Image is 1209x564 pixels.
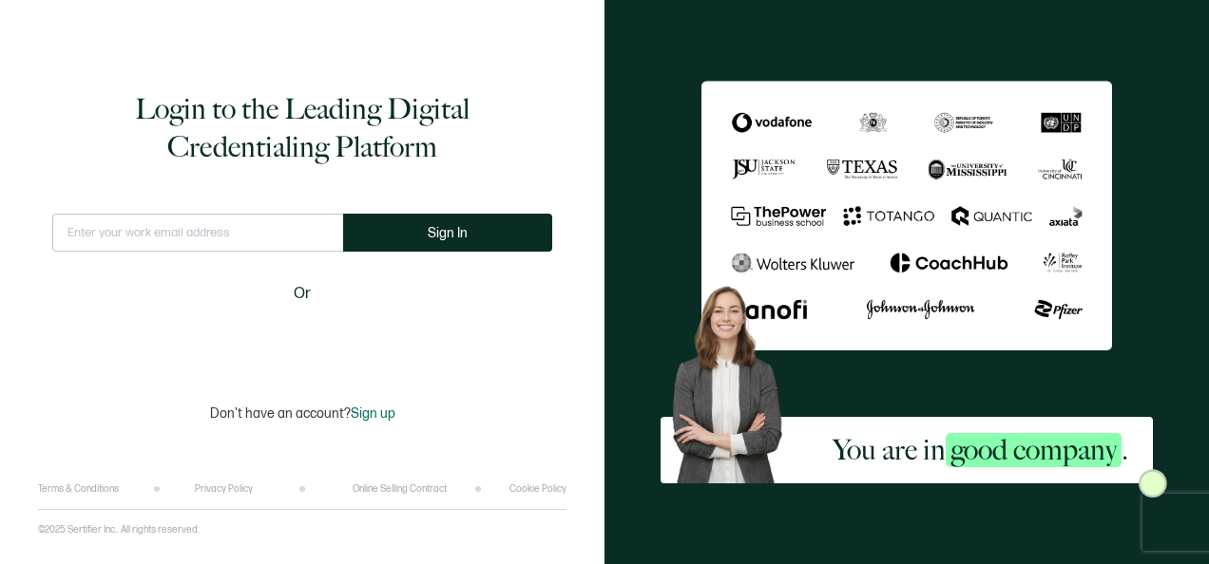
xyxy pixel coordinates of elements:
[833,431,1128,469] h2: You are in .
[52,90,552,166] h1: Login to the Leading Digital Credentialing Platform
[38,483,119,495] a: Terms & Conditions
[661,276,809,483] img: Sertifier Login - You are in <span class="strong-h">good company</span>. Hero
[1139,469,1167,498] img: Sertifier Login
[351,405,395,422] span: Sign up
[946,433,1122,467] span: good company
[195,483,253,495] a: Privacy Policy
[509,483,566,495] a: Cookie Policy
[428,226,468,240] span: Sign In
[183,318,421,360] iframe: Sign in with Google Button
[701,81,1112,351] img: Sertifier Login - You are in <span class="strong-h">good company</span>.
[294,282,311,306] span: Or
[52,214,343,252] input: Enter your work email address
[210,405,395,422] p: Don't have an account?
[343,214,552,252] button: Sign In
[353,483,447,495] a: Online Selling Contract
[38,524,200,536] p: ©2025 Sertifier Inc.. All rights reserved.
